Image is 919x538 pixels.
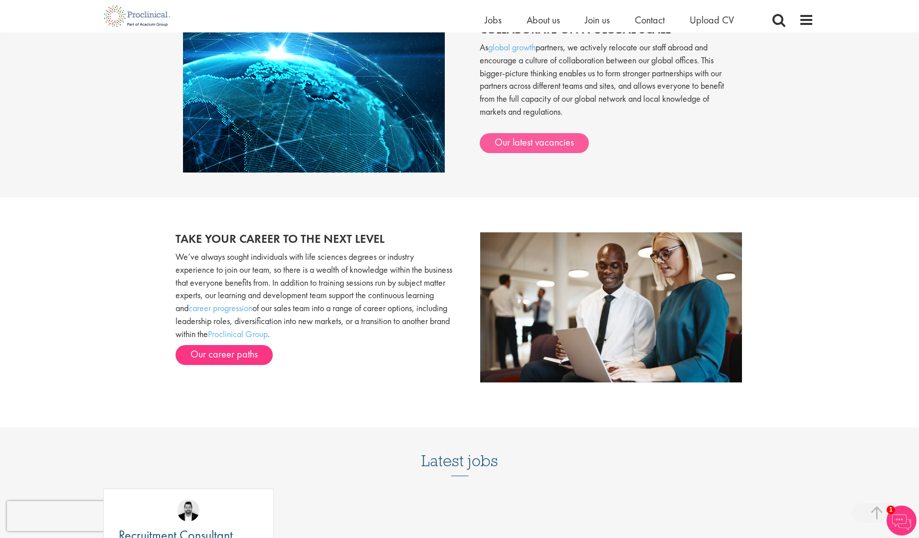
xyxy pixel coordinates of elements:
[635,13,665,26] a: Contact
[485,13,502,26] a: Jobs
[7,501,135,531] iframe: reCAPTCHA
[176,232,452,245] h2: Take your career to the next level
[527,13,560,26] a: About us
[176,345,273,365] a: Our career paths
[188,302,252,314] a: career progression
[585,13,610,26] a: Join us
[421,427,498,476] h3: Latest jobs
[488,41,536,53] a: global growth
[480,133,589,153] a: Our latest vacancies
[690,13,734,26] a: Upload CV
[887,506,917,536] img: Chatbot
[177,499,199,522] img: Ross Wilkings
[176,250,452,340] p: We’ve always sought individuals with life sciences degrees or industry experience to join our tea...
[208,328,268,340] a: Proclinical Group
[480,23,736,36] h2: Collaborate on a global scale
[480,41,736,128] p: As partners, we actively relocate our staff abroad and encourage a culture of collaboration betwe...
[887,506,895,514] span: 1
